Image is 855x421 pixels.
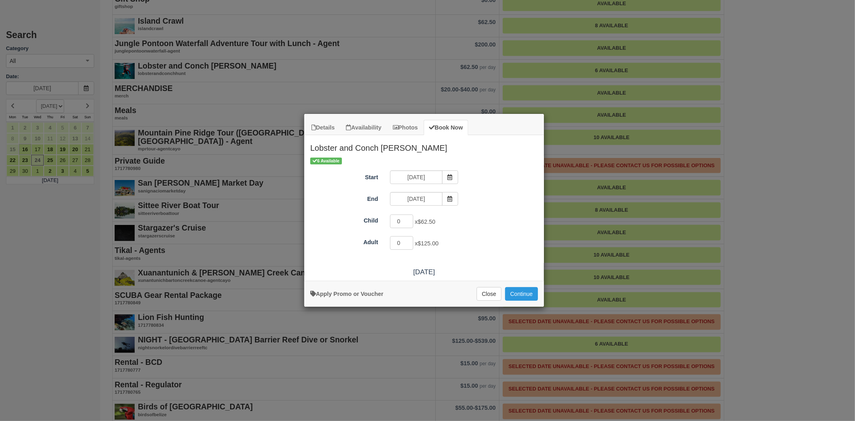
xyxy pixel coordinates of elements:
label: Child [304,214,384,225]
div: Item Modal [304,135,544,277]
a: Book Now [424,120,468,136]
span: x [415,219,435,225]
a: Details [306,120,340,136]
input: Adult [390,236,413,250]
h2: Lobster and Conch [PERSON_NAME] [304,135,544,156]
span: $125.00 [418,241,439,247]
span: [DATE] [413,268,435,276]
button: Close [477,287,501,301]
a: Photos [388,120,423,136]
button: Add to Booking [505,287,538,301]
span: $62.50 [418,219,435,225]
a: Availability [341,120,386,136]
input: Child [390,215,413,228]
label: End [304,192,384,203]
span: 6 Available [310,158,342,164]
label: Adult [304,235,384,247]
a: Apply Voucher [310,291,383,297]
span: x [415,241,439,247]
label: Start [304,170,384,182]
